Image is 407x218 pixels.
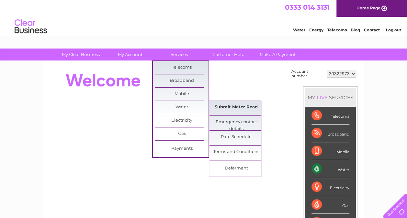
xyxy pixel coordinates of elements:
a: Water [155,101,209,114]
a: Telecoms [327,27,347,32]
a: 0333 014 3131 [285,3,330,11]
a: Gas [155,127,209,140]
a: Payments [155,142,209,155]
div: Telecoms [311,107,349,125]
a: Energy [309,27,323,32]
div: Mobile [311,142,349,160]
div: Clear Business is a trading name of Verastar Limited (registered in [GEOGRAPHIC_DATA] No. 3667643... [51,4,357,31]
a: Make A Payment [251,49,304,60]
img: logo.png [14,17,47,37]
a: Contact [364,27,380,32]
a: Terms and Conditions [209,146,263,158]
div: LIVE [315,94,329,101]
a: Customer Help [202,49,255,60]
a: Submit Meter Read [209,101,263,114]
a: Broadband [155,74,209,87]
a: Water [293,27,305,32]
td: Account number [290,68,325,80]
a: Electricity [155,114,209,127]
div: MY SERVICES [305,88,356,107]
a: Deferment [209,162,263,175]
div: Electricity [311,178,349,196]
a: My Clear Business [54,49,107,60]
a: Rate Schedule [209,131,263,144]
a: Log out [386,27,401,32]
div: Gas [311,196,349,214]
a: Mobile [155,88,209,101]
div: Broadband [311,125,349,142]
a: Services [153,49,206,60]
a: Emergency contact details [209,116,263,129]
a: Telecoms [155,61,209,74]
div: Water [311,160,349,178]
a: My Account [103,49,157,60]
a: Blog [351,27,360,32]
